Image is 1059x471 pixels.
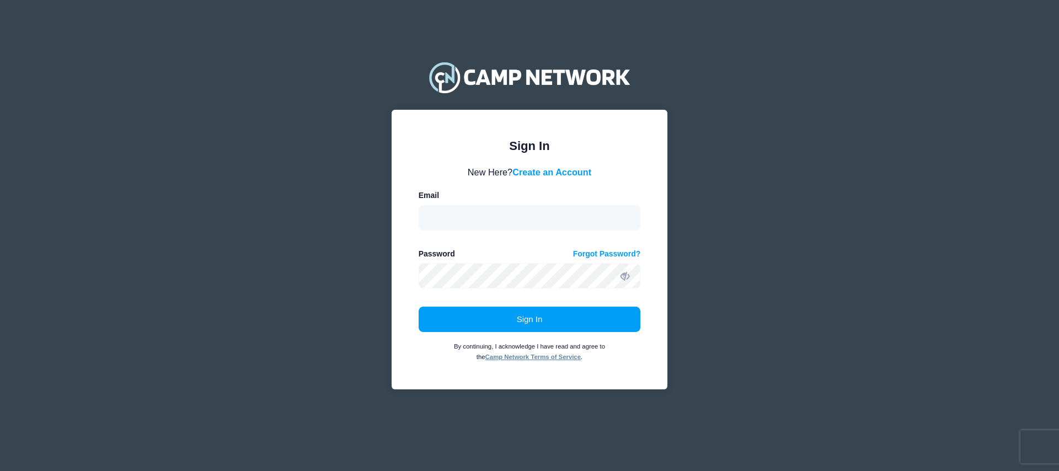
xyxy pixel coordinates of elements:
a: Camp Network Terms of Service [485,354,581,360]
label: Password [419,248,455,260]
a: Create an Account [512,167,591,177]
div: New Here? [419,165,641,179]
small: By continuing, I acknowledge I have read and agree to the . [454,343,605,361]
label: Email [419,190,439,201]
button: Sign In [419,307,641,332]
img: Camp Network [424,55,635,99]
div: Sign In [419,137,641,155]
a: Forgot Password? [573,248,641,260]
